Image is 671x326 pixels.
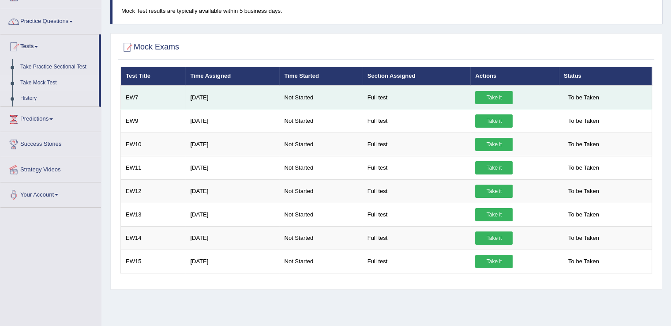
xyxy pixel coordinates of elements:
[363,86,471,110] td: Full test
[363,203,471,226] td: Full test
[121,226,186,250] td: EW14
[279,86,362,110] td: Not Started
[363,133,471,156] td: Full test
[564,138,604,151] span: To be Taken
[564,161,604,174] span: To be Taken
[564,185,604,198] span: To be Taken
[185,226,279,250] td: [DATE]
[475,138,513,151] a: Take it
[279,133,362,156] td: Not Started
[0,107,101,129] a: Predictions
[121,156,186,179] td: EW11
[363,179,471,203] td: Full test
[475,255,513,268] a: Take it
[363,109,471,133] td: Full test
[475,161,513,174] a: Take it
[16,91,99,106] a: History
[185,203,279,226] td: [DATE]
[564,255,604,268] span: To be Taken
[279,203,362,226] td: Not Started
[16,59,99,75] a: Take Practice Sectional Test
[121,109,186,133] td: EW9
[470,67,559,86] th: Actions
[0,182,101,205] a: Your Account
[185,86,279,110] td: [DATE]
[564,208,604,221] span: To be Taken
[0,34,99,57] a: Tests
[185,179,279,203] td: [DATE]
[559,67,652,86] th: Status
[0,157,101,179] a: Strategy Videos
[121,179,186,203] td: EW12
[363,156,471,179] td: Full test
[363,226,471,250] td: Full test
[475,231,513,245] a: Take it
[279,156,362,179] td: Not Started
[279,226,362,250] td: Not Started
[279,67,362,86] th: Time Started
[475,185,513,198] a: Take it
[185,156,279,179] td: [DATE]
[0,132,101,154] a: Success Stories
[121,203,186,226] td: EW13
[475,114,513,128] a: Take it
[120,41,179,54] h2: Mock Exams
[363,250,471,273] td: Full test
[185,133,279,156] td: [DATE]
[279,109,362,133] td: Not Started
[363,67,471,86] th: Section Assigned
[0,9,101,31] a: Practice Questions
[16,75,99,91] a: Take Mock Test
[121,67,186,86] th: Test Title
[564,91,604,104] span: To be Taken
[185,67,279,86] th: Time Assigned
[121,133,186,156] td: EW10
[564,231,604,245] span: To be Taken
[475,91,513,104] a: Take it
[185,250,279,273] td: [DATE]
[475,208,513,221] a: Take it
[564,114,604,128] span: To be Taken
[121,86,186,110] td: EW7
[121,7,653,15] p: Mock Test results are typically available within 5 business days.
[279,179,362,203] td: Not Started
[185,109,279,133] td: [DATE]
[279,250,362,273] td: Not Started
[121,250,186,273] td: EW15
